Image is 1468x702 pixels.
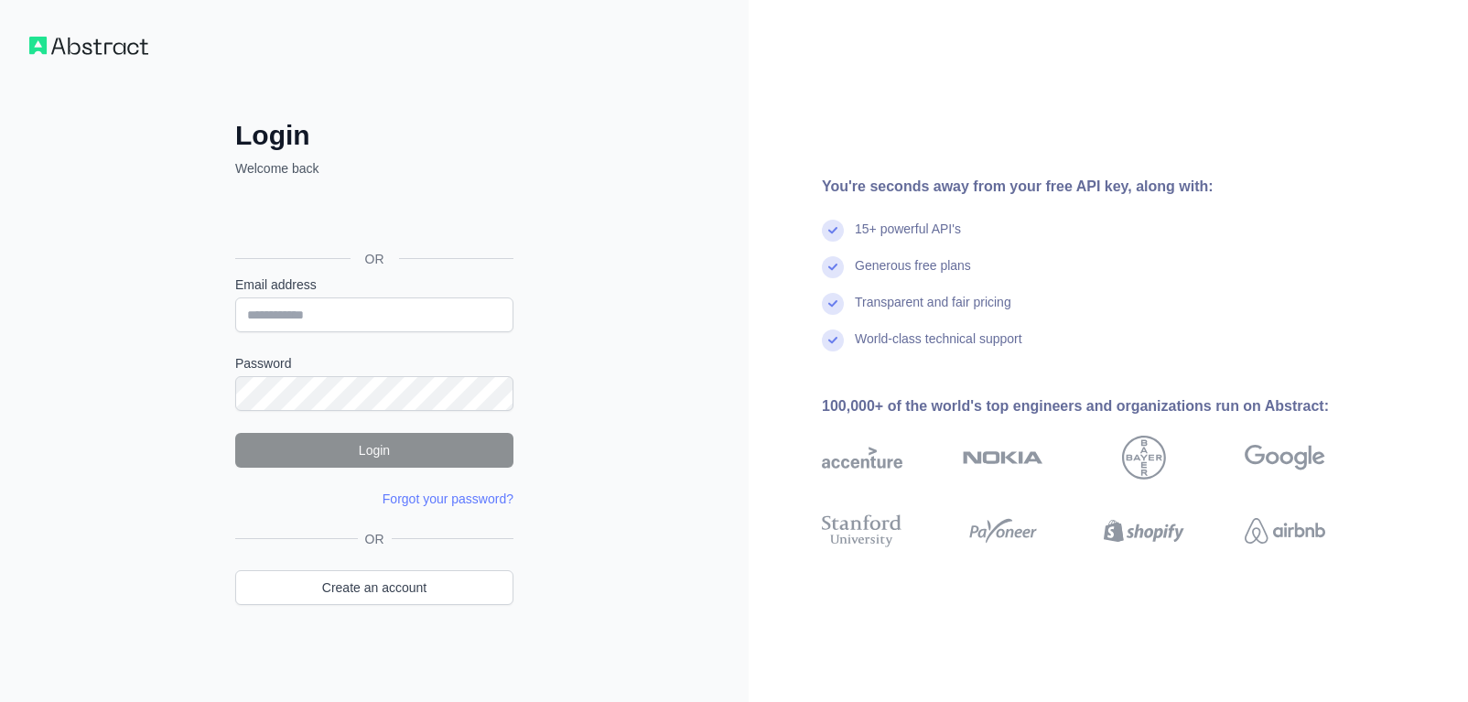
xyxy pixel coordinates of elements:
img: airbnb [1245,511,1325,551]
img: check mark [822,256,844,278]
h2: Login [235,119,513,152]
div: You're seconds away from your free API key, along with: [822,176,1384,198]
img: check mark [822,220,844,242]
span: OR [358,530,392,548]
img: check mark [822,293,844,315]
div: Generous free plans [855,256,971,293]
label: Email address [235,275,513,294]
div: 15+ powerful API's [855,220,961,256]
img: shopify [1104,511,1184,551]
label: Password [235,354,513,373]
button: Login [235,433,513,468]
div: 100,000+ of the world's top engineers and organizations run on Abstract: [822,395,1384,417]
img: accenture [822,436,902,480]
iframe: Sign in with Google Button [226,198,519,238]
img: bayer [1122,436,1166,480]
img: stanford university [822,511,902,551]
span: OR [351,250,399,268]
a: Forgot your password? [383,491,513,506]
p: Welcome back [235,159,513,178]
img: nokia [963,436,1043,480]
div: Transparent and fair pricing [855,293,1011,329]
div: World-class technical support [855,329,1022,366]
img: check mark [822,329,844,351]
img: payoneer [963,511,1043,551]
img: Workflow [29,37,148,55]
img: google [1245,436,1325,480]
a: Create an account [235,570,513,605]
